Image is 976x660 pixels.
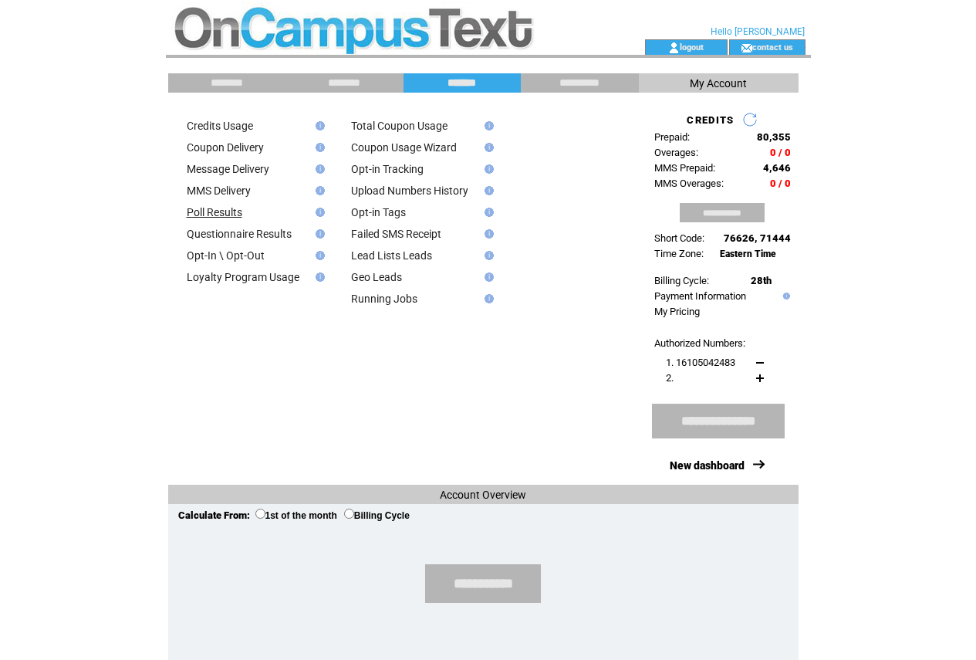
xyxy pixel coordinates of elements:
img: help.gif [311,208,325,217]
img: help.gif [311,143,325,152]
a: Geo Leads [351,271,402,283]
span: Prepaid: [654,131,690,143]
span: 0 / 0 [770,147,791,158]
span: Hello [PERSON_NAME] [711,26,805,37]
span: 76626, 71444 [724,232,791,244]
span: Time Zone: [654,248,704,259]
a: logout [680,42,704,52]
label: 1st of the month [255,510,337,521]
a: Running Jobs [351,293,417,305]
span: 80,355 [757,131,791,143]
span: 2. [666,372,674,384]
span: Billing Cycle: [654,275,709,286]
a: contact us [752,42,793,52]
a: Coupon Delivery [187,141,264,154]
img: help.gif [480,294,494,303]
img: help.gif [480,164,494,174]
img: help.gif [311,229,325,239]
a: Lead Lists Leads [351,249,432,262]
input: 1st of the month [255,509,265,519]
a: Opt-in Tags [351,206,406,218]
a: Payment Information [654,290,746,302]
input: Billing Cycle [344,509,354,519]
span: CREDITS [687,114,734,126]
span: MMS Prepaid: [654,162,715,174]
a: New dashboard [670,459,745,472]
label: Billing Cycle [344,510,410,521]
span: MMS Overages: [654,178,724,189]
span: Calculate From: [178,509,250,521]
span: Authorized Numbers: [654,337,745,349]
img: help.gif [311,251,325,260]
a: Opt-in Tracking [351,163,424,175]
span: My Account [690,77,747,90]
a: Total Coupon Usage [351,120,447,132]
a: My Pricing [654,306,700,317]
a: Message Delivery [187,163,269,175]
a: Loyalty Program Usage [187,271,299,283]
span: 28th [751,275,772,286]
img: help.gif [480,229,494,239]
a: Questionnaire Results [187,228,292,240]
span: Overages: [654,147,698,158]
span: Short Code: [654,232,704,244]
span: 1. 16105042483 [666,357,735,368]
span: 0 / 0 [770,178,791,189]
span: Eastern Time [720,249,776,259]
img: help.gif [311,121,325,130]
img: help.gif [480,272,494,282]
img: help.gif [480,186,494,195]
img: help.gif [311,164,325,174]
img: help.gif [311,272,325,282]
img: contact_us_icon.gif [741,42,752,54]
a: Upload Numbers History [351,184,468,197]
img: help.gif [311,186,325,195]
img: help.gif [480,121,494,130]
img: help.gif [480,251,494,260]
span: 4,646 [763,162,791,174]
a: Poll Results [187,206,242,218]
a: MMS Delivery [187,184,251,197]
a: Failed SMS Receipt [351,228,441,240]
a: Opt-In \ Opt-Out [187,249,265,262]
span: Account Overview [440,489,526,501]
a: Coupon Usage Wizard [351,141,457,154]
a: Credits Usage [187,120,253,132]
img: help.gif [480,143,494,152]
img: help.gif [779,293,790,300]
img: account_icon.gif [668,42,680,54]
img: help.gif [480,208,494,217]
